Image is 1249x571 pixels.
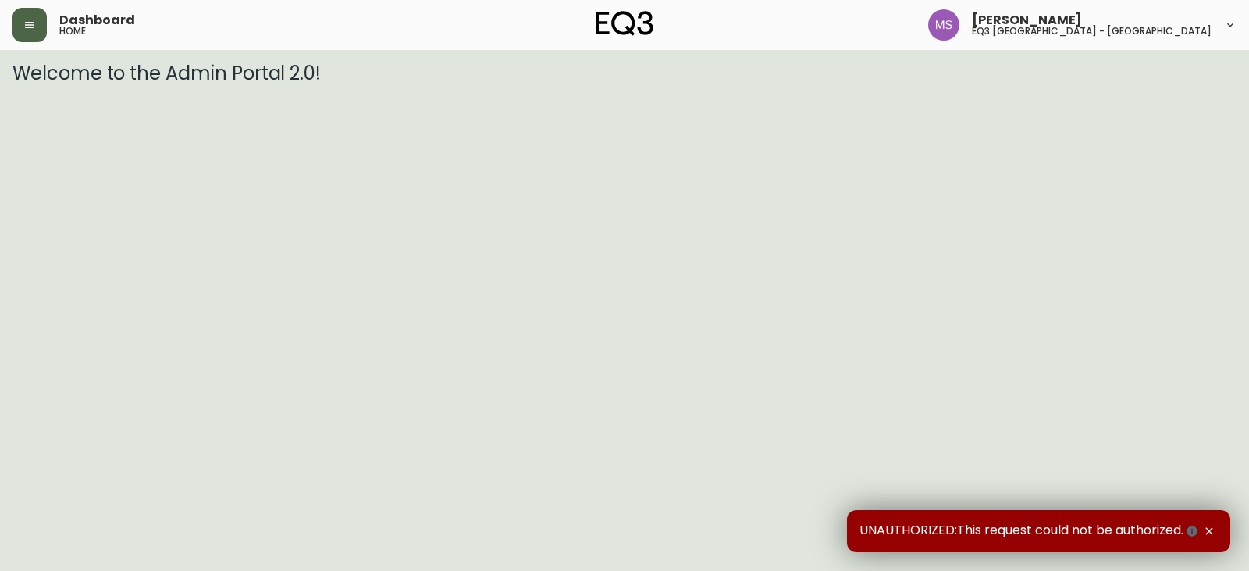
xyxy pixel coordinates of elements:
[859,523,1201,540] span: UNAUTHORIZED:This request could not be authorized.
[596,11,653,36] img: logo
[59,14,135,27] span: Dashboard
[59,27,86,36] h5: home
[928,9,959,41] img: 1b6e43211f6f3cc0b0729c9049b8e7af
[12,62,1237,84] h3: Welcome to the Admin Portal 2.0!
[972,27,1212,36] h5: eq3 [GEOGRAPHIC_DATA] - [GEOGRAPHIC_DATA]
[972,14,1082,27] span: [PERSON_NAME]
